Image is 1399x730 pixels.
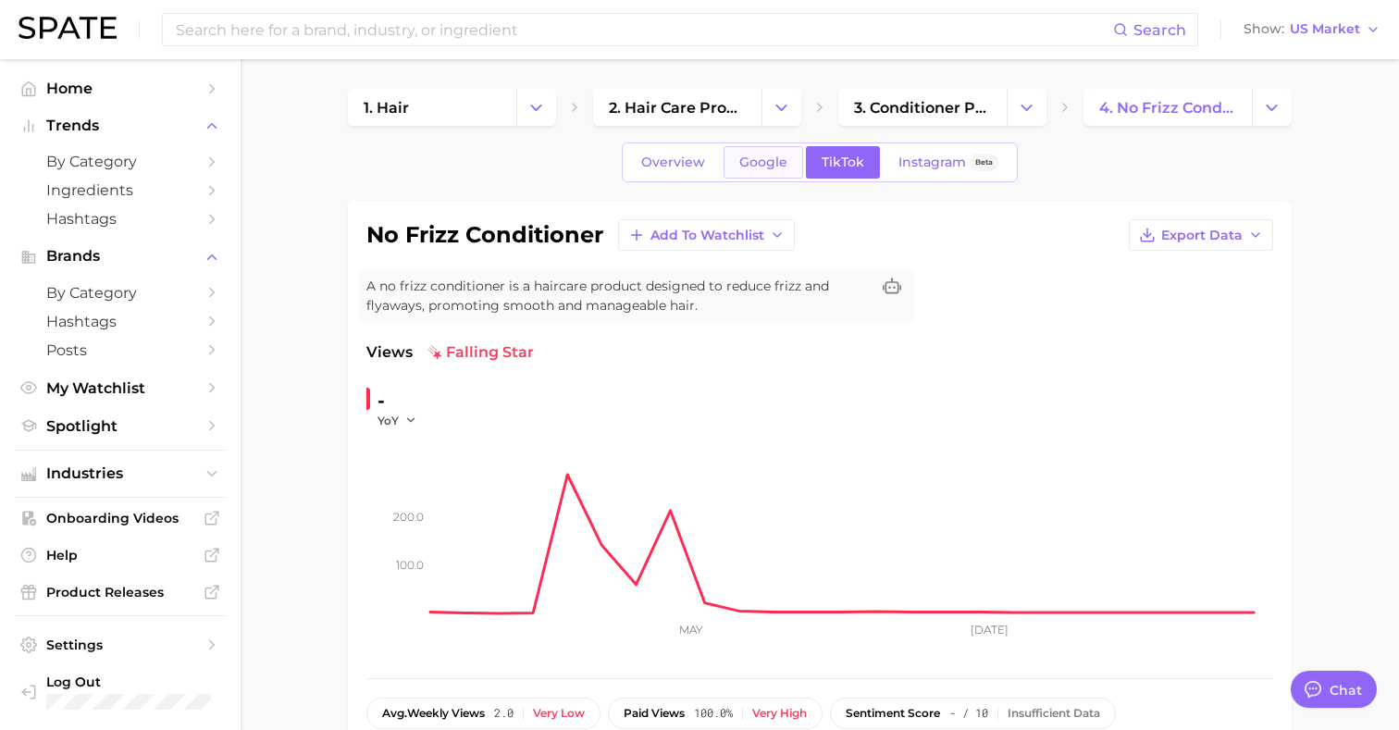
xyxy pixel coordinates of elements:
span: Add to Watchlist [650,228,764,243]
a: Posts [15,336,226,365]
span: 2.0 [494,707,514,720]
input: Search here for a brand, industry, or ingredient [174,14,1113,45]
span: sentiment score [846,707,940,720]
a: Ingredients [15,176,226,204]
span: Google [739,155,787,170]
span: 100.0% [694,707,733,720]
span: TikTok [822,155,864,170]
a: Product Releases [15,578,226,606]
div: Very high [752,707,807,720]
tspan: 100.0 [396,558,424,572]
a: Settings [15,631,226,659]
span: 4. no frizz conditioner [1099,99,1236,117]
a: 3. conditioner products [838,89,1007,126]
span: Brands [46,248,194,265]
button: YoY [378,413,417,428]
span: Industries [46,465,194,482]
button: Change Category [761,89,801,126]
span: paid views [624,707,685,720]
span: - / 10 [949,707,988,720]
span: 3. conditioner products [854,99,991,117]
span: Beta [975,155,993,170]
span: Product Releases [46,584,194,600]
button: Brands [15,242,226,270]
span: Settings [46,637,194,653]
span: by Category [46,153,194,170]
span: Log Out [46,674,234,690]
abbr: average [382,706,407,720]
span: Hashtags [46,313,194,330]
a: Overview [625,146,721,179]
span: 1. hair [364,99,409,117]
tspan: May [679,623,703,637]
span: Views [366,341,413,364]
a: TikTok [806,146,880,179]
span: Show [1244,24,1284,34]
span: 2. hair care products [609,99,746,117]
tspan: [DATE] [971,623,1009,637]
a: 2. hair care products [593,89,761,126]
a: by Category [15,147,226,176]
span: Home [46,80,194,97]
a: Spotlight [15,412,226,440]
a: Google [724,146,803,179]
span: weekly views [382,707,485,720]
a: Hashtags [15,204,226,233]
span: Help [46,547,194,563]
a: 1. hair [348,89,516,126]
span: YoY [378,413,399,428]
span: Ingredients [46,181,194,199]
span: A no frizz conditioner is a haircare product designed to reduce frizz and flyaways, promoting smo... [366,277,870,316]
a: Log out. Currently logged in with e-mail sophiah@beekman1802.com. [15,668,226,715]
button: Add to Watchlist [618,219,795,251]
span: My Watchlist [46,379,194,397]
button: Change Category [1007,89,1046,126]
img: SPATE [19,17,117,39]
button: Change Category [516,89,556,126]
a: by Category [15,278,226,307]
button: paid views100.0%Very high [608,698,823,729]
a: Help [15,541,226,569]
span: Overview [641,155,705,170]
span: Onboarding Videos [46,510,194,526]
div: Very low [533,707,585,720]
a: 4. no frizz conditioner [1083,89,1252,126]
span: US Market [1290,24,1360,34]
span: Spotlight [46,417,194,435]
a: Hashtags [15,307,226,336]
span: Search [1133,21,1186,39]
h1: no frizz conditioner [366,224,603,246]
div: - [378,386,429,415]
span: Posts [46,341,194,359]
span: falling star [427,341,534,364]
button: avg.weekly views2.0Very low [366,698,600,729]
span: by Category [46,284,194,302]
button: sentiment score- / 10Insufficient Data [830,698,1116,729]
a: Onboarding Videos [15,504,226,532]
button: Industries [15,460,226,488]
a: Home [15,74,226,103]
button: Change Category [1252,89,1292,126]
img: falling star [427,345,442,360]
span: Instagram [898,155,966,170]
button: Export Data [1129,219,1273,251]
div: Insufficient Data [1008,707,1100,720]
button: ShowUS Market [1239,18,1385,42]
span: Export Data [1161,228,1243,243]
span: Trends [46,118,194,134]
a: InstagramBeta [883,146,1014,179]
span: Hashtags [46,210,194,228]
tspan: 200.0 [393,510,424,524]
a: My Watchlist [15,374,226,402]
button: Trends [15,112,226,140]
